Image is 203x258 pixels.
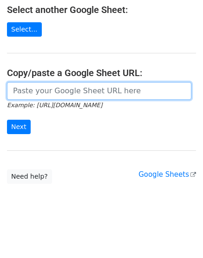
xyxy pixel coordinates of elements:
[7,67,196,78] h4: Copy/paste a Google Sheet URL:
[157,213,203,258] iframe: Chat Widget
[138,170,196,179] a: Google Sheets
[7,169,52,184] a: Need help?
[7,22,42,37] a: Select...
[7,120,31,134] input: Next
[7,102,102,109] small: Example: [URL][DOMAIN_NAME]
[7,82,191,100] input: Paste your Google Sheet URL here
[7,4,196,15] h4: Select another Google Sheet:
